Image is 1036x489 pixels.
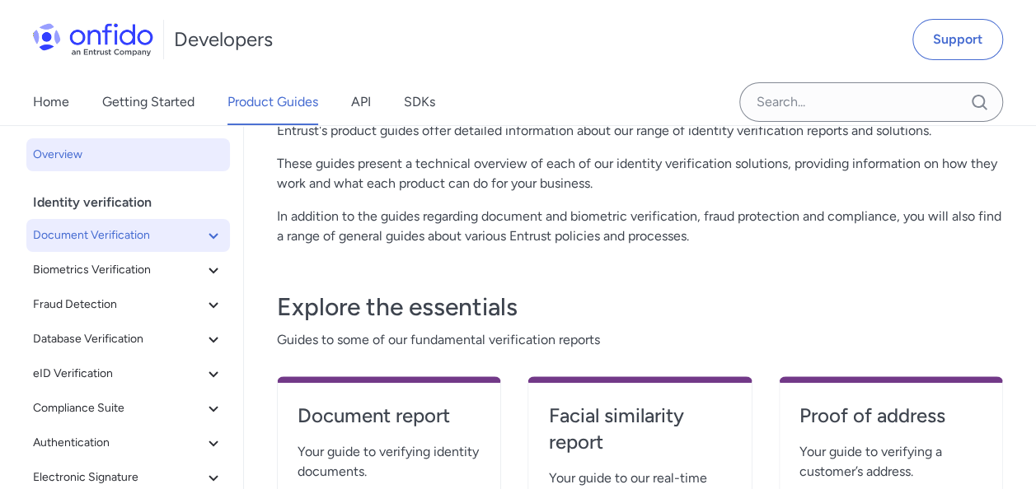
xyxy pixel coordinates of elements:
[799,403,982,429] h4: Proof of address
[33,79,69,125] a: Home
[799,442,982,482] span: Your guide to verifying a customer’s address.
[26,138,230,171] a: Overview
[33,398,204,418] span: Compliance Suite
[277,330,1003,350] span: Guides to some of our fundamental verification reports
[26,357,230,390] button: eID Verification
[277,291,1003,324] h3: Explore the essentials
[174,26,273,53] h1: Developers
[26,323,230,356] button: Database Verification
[799,403,982,442] a: Proof of address
[33,260,204,280] span: Biometrics Verification
[33,186,237,219] div: Identity verification
[548,403,731,455] h4: Facial similarity report
[33,364,204,384] span: eID Verification
[26,392,230,425] button: Compliance Suite
[33,329,204,349] span: Database Verification
[33,468,204,487] span: Electronic Signature
[33,23,153,56] img: Onfido Logo
[298,442,480,482] span: Your guide to verifying identity documents.
[298,403,480,429] h4: Document report
[26,426,230,459] button: Authentication
[548,403,731,468] a: Facial similarity report
[277,121,1003,141] p: Entrust's product guides offer detailed information about our range of identity verification repo...
[739,82,1003,122] input: Onfido search input field
[26,288,230,321] button: Fraud Detection
[298,403,480,442] a: Document report
[26,219,230,252] button: Document Verification
[33,433,204,453] span: Authentication
[33,295,204,314] span: Fraud Detection
[277,207,1003,246] p: In addition to the guides regarding document and biometric verification, fraud protection and com...
[912,19,1003,60] a: Support
[26,254,230,286] button: Biometrics Verification
[227,79,318,125] a: Product Guides
[102,79,195,125] a: Getting Started
[33,145,223,165] span: Overview
[404,79,435,125] a: SDKs
[351,79,371,125] a: API
[33,226,204,245] span: Document Verification
[277,154,1003,193] p: These guides present a technical overview of each of our identity verification solutions, providi...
